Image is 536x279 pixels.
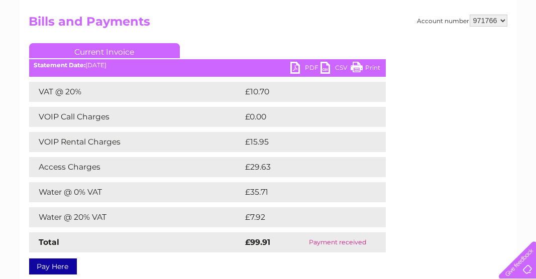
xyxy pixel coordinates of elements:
td: £15.95 [243,132,365,152]
td: £29.63 [243,157,366,177]
div: Account number [417,15,507,27]
td: Access Charges [29,157,243,177]
td: £0.00 [243,107,363,127]
h2: Bills and Payments [29,15,507,34]
td: £35.71 [243,182,364,202]
a: Current Invoice [29,43,180,58]
div: Clear Business is a trading name of Verastar Limited (registered in [GEOGRAPHIC_DATA] No. 3667643... [31,6,506,49]
a: 0333 014 3131 [347,5,416,18]
a: Print [351,62,381,76]
a: Pay Here [29,258,77,274]
td: £7.92 [243,207,362,227]
td: VOIP Rental Charges [29,132,243,152]
div: [DATE] [29,62,386,69]
td: £10.70 [243,82,365,102]
td: VOIP Call Charges [29,107,243,127]
a: Energy [384,43,406,50]
td: Payment received [289,232,385,252]
strong: £99.91 [246,237,271,247]
a: CSV [320,62,351,76]
a: Log out [503,43,526,50]
td: Water @ 0% VAT [29,182,243,202]
img: logo.png [19,26,70,57]
b: Statement Date: [34,61,86,69]
a: PDF [290,62,320,76]
td: Water @ 20% VAT [29,207,243,227]
a: Water [359,43,378,50]
a: Contact [469,43,494,50]
strong: Total [39,237,60,247]
td: VAT @ 20% [29,82,243,102]
a: Blog [449,43,463,50]
a: Telecoms [412,43,443,50]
